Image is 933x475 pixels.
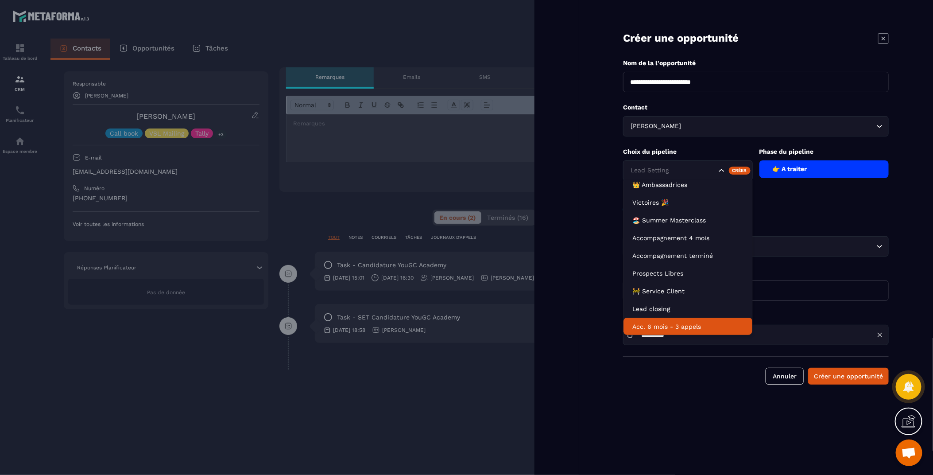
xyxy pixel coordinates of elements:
p: Phase du pipeline [759,148,889,156]
p: 🏖️ Summer Masterclass [632,216,743,225]
input: Search for option [683,121,874,131]
p: 🚧 Service Client [632,287,743,296]
p: Choix Étiquette [623,192,889,200]
input: Search for option [629,166,716,175]
div: Search for option [623,116,889,136]
p: Choix du pipeline [623,148,753,156]
p: Accompagnement terminé [632,251,743,260]
p: Date de fermeture [623,312,889,320]
p: Nom de la l'opportunité [623,59,889,67]
p: Créer une opportunité [623,31,739,46]
div: Ouvrir le chat [896,440,922,466]
p: Contact [623,103,889,112]
p: Victoires 🎉 [632,198,743,207]
p: 👑 Ambassadrices [632,180,743,189]
div: Search for option [623,160,753,181]
p: Produit [623,223,889,232]
button: Créer une opportunité [808,368,889,385]
p: Accompagnement 4 mois [632,234,743,242]
p: Lead closing [632,304,743,313]
div: Search for option [623,236,889,257]
p: Montant [623,268,889,276]
p: Acc. 6 mois - 3 appels [632,322,743,331]
span: [PERSON_NAME] [629,121,683,131]
button: Annuler [766,368,804,385]
p: Prospects Libres [632,269,743,278]
div: Créer [729,167,751,175]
